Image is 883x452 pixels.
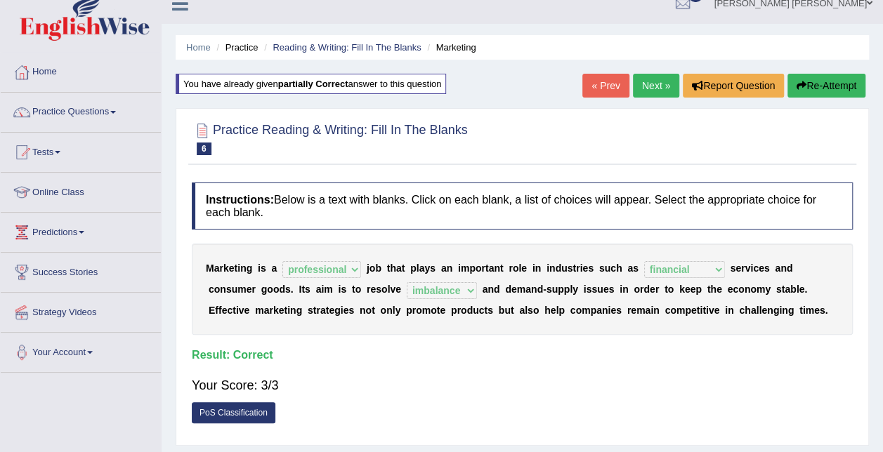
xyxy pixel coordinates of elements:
b: t [301,284,305,295]
b: s [308,305,313,316]
b: a [271,262,277,274]
b: o [365,305,372,316]
b: e [603,284,609,295]
b: o [461,305,467,316]
a: Success Stories [1,253,161,288]
b: o [634,284,640,295]
a: Tests [1,133,161,168]
b: t [573,262,576,274]
b: c [739,305,745,316]
b: s [488,305,493,316]
b: e [247,284,252,295]
b: v [239,305,244,316]
b: i [458,262,461,274]
a: Home [186,42,211,53]
b: t [500,262,504,274]
b: r [655,284,659,295]
b: t [437,305,440,316]
b: l [417,262,419,274]
b: u [605,262,611,274]
li: Practice [213,41,258,54]
b: a [525,284,531,295]
b: m [237,284,246,295]
b: o [670,305,676,316]
b: i [608,305,610,316]
button: Re-Attempt [787,74,865,98]
b: s [633,262,639,274]
b: e [551,305,556,316]
b: e [395,284,401,295]
b: o [668,284,674,295]
b: a [419,262,425,274]
b: t [697,305,700,316]
b: a [775,262,780,274]
b: y [573,284,578,295]
b: e [685,284,691,295]
b: u [551,284,558,295]
b: i [779,305,782,316]
b: o [476,262,482,274]
b: g [334,305,341,316]
b: t [387,262,391,274]
b: a [214,262,220,274]
b: t [782,284,785,295]
b: n [240,262,247,274]
b: n [745,284,751,295]
b: s [764,262,770,274]
b: . [291,284,294,295]
b: a [785,284,790,295]
b: a [316,284,322,295]
b: p [451,305,457,316]
b: o [380,305,386,316]
div: You have already given answer to this question [176,74,446,94]
b: n [535,262,542,274]
b: c [227,305,233,316]
b: l [388,284,391,295]
b: h [544,305,551,316]
a: Your Account [1,333,161,368]
b: j [367,262,369,274]
b: e [329,305,334,316]
b: n [780,262,787,274]
b: e [344,305,349,316]
b: d [505,284,511,295]
b: p [406,305,412,316]
a: Home [1,53,161,88]
b: m [461,262,469,274]
b: a [483,284,488,295]
b: m [582,305,590,316]
b: g [788,305,794,316]
b: e [244,305,250,316]
b: r [481,262,485,274]
b: h [745,305,751,316]
b: r [627,305,631,316]
b: l [759,305,761,316]
b: t [665,284,668,295]
b: e [717,284,722,295]
b: p [695,284,702,295]
b: a [645,305,650,316]
h2: Practice Reading & Writing: Fill In The Blanks [192,120,468,155]
b: m [636,305,645,316]
b: s [820,305,825,316]
h4: Result: [192,349,853,361]
a: Strategy Videos [1,293,161,328]
b: m [255,305,263,316]
b: o [431,305,437,316]
b: v [745,262,750,274]
b: d [494,284,500,295]
b: M [206,262,214,274]
b: a [751,305,757,316]
b: m [806,305,814,316]
b: p [558,284,564,295]
b: e [691,284,696,295]
b: n [782,305,788,316]
b: b [499,305,505,316]
b: i [287,305,290,316]
b: c [479,305,485,316]
b: e [521,262,527,274]
b: d [466,305,473,316]
b: r [251,284,255,295]
b: p [590,305,596,316]
b: c [753,262,759,274]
